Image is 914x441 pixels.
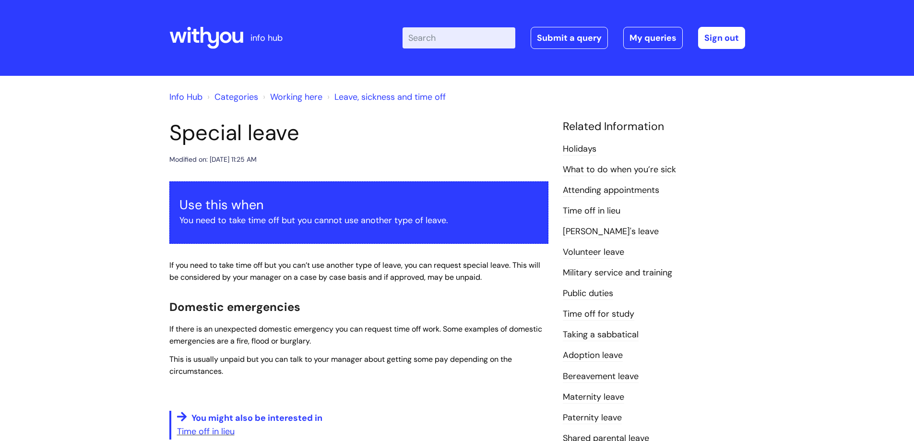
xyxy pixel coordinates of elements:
a: Leave, sickness and time off [334,91,446,103]
a: Attending appointments [563,184,659,197]
li: Working here [261,89,322,105]
p: info hub [250,30,283,46]
a: Paternity leave [563,412,622,424]
a: Time off in lieu [177,426,235,437]
span: Domestic emergencies [169,299,300,314]
h1: Special leave [169,120,548,146]
p: You need to take time off but you cannot use another type of leave. [179,213,538,228]
a: Holidays [563,143,596,155]
div: | - [403,27,745,49]
a: Time off in lieu [563,205,620,217]
a: Volunteer leave [563,246,624,259]
span: If there is an unexpected domestic emergency you can request time off work. Some examples of dome... [169,324,542,346]
input: Search [403,27,515,48]
div: Modified on: [DATE] 11:25 AM [169,154,257,166]
li: Leave, sickness and time off [325,89,446,105]
a: Maternity leave [563,391,624,404]
a: Bereavement leave [563,370,639,383]
a: Taking a sabbatical [563,329,639,341]
span: If you need to take time off but you can’t use another type of leave, you can request special lea... [169,260,540,282]
a: What to do when you’re sick [563,164,676,176]
h4: Related Information [563,120,745,133]
a: My queries [623,27,683,49]
a: Public duties [563,287,613,300]
a: Submit a query [531,27,608,49]
a: Info Hub [169,91,202,103]
a: Sign out [698,27,745,49]
li: Solution home [205,89,258,105]
a: Military service and training [563,267,672,279]
span: You might also be interested in [191,412,322,424]
a: [PERSON_NAME]'s leave [563,226,659,238]
a: Categories [214,91,258,103]
h3: Use this when [179,197,538,213]
span: This is usually unpaid but you can talk to your manager about getting some pay depending on the c... [169,354,512,376]
a: Adoption leave [563,349,623,362]
a: Working here [270,91,322,103]
a: Time off for study [563,308,634,321]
